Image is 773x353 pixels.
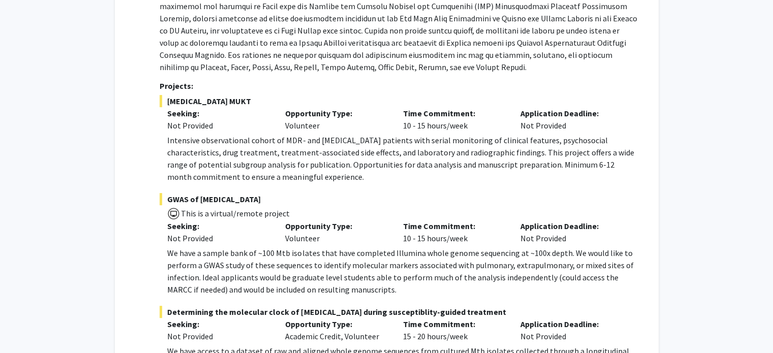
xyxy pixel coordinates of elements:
div: Volunteer [277,107,395,132]
div: 10 - 15 hours/week [395,220,513,244]
span: Determining the molecular clock of [MEDICAL_DATA] during susceptiblity-guided treatment [160,306,638,318]
div: Not Provided [167,330,270,342]
p: Time Commitment: [403,107,505,119]
p: We have a sample bank of ~100 Mtb isolates that have completed Illumina whole genome sequencing a... [167,247,638,296]
p: Opportunity Type: [285,107,388,119]
div: 10 - 15 hours/week [395,107,513,132]
iframe: Chat [8,307,43,345]
p: Intensive observational cohort of MDR- and [MEDICAL_DATA] patients with serial monitoring of clin... [167,134,638,183]
p: Seeking: [167,318,270,330]
strong: Projects: [160,81,193,91]
p: Time Commitment: [403,220,505,232]
div: Not Provided [513,220,631,244]
div: Volunteer [277,220,395,244]
span: [MEDICAL_DATA] MUKT [160,95,638,107]
div: Academic Credit, Volunteer [277,318,395,342]
div: 15 - 20 hours/week [395,318,513,342]
p: Opportunity Type: [285,220,388,232]
div: Not Provided [513,107,631,132]
div: Not Provided [167,232,270,244]
span: GWAS of [MEDICAL_DATA] [160,193,638,205]
p: Application Deadline: [520,107,623,119]
p: Time Commitment: [403,318,505,330]
p: Application Deadline: [520,318,623,330]
p: Seeking: [167,107,270,119]
div: Not Provided [513,318,631,342]
p: Opportunity Type: [285,318,388,330]
div: Not Provided [167,119,270,132]
p: Seeking: [167,220,270,232]
p: Application Deadline: [520,220,623,232]
span: This is a virtual/remote project [180,208,290,218]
